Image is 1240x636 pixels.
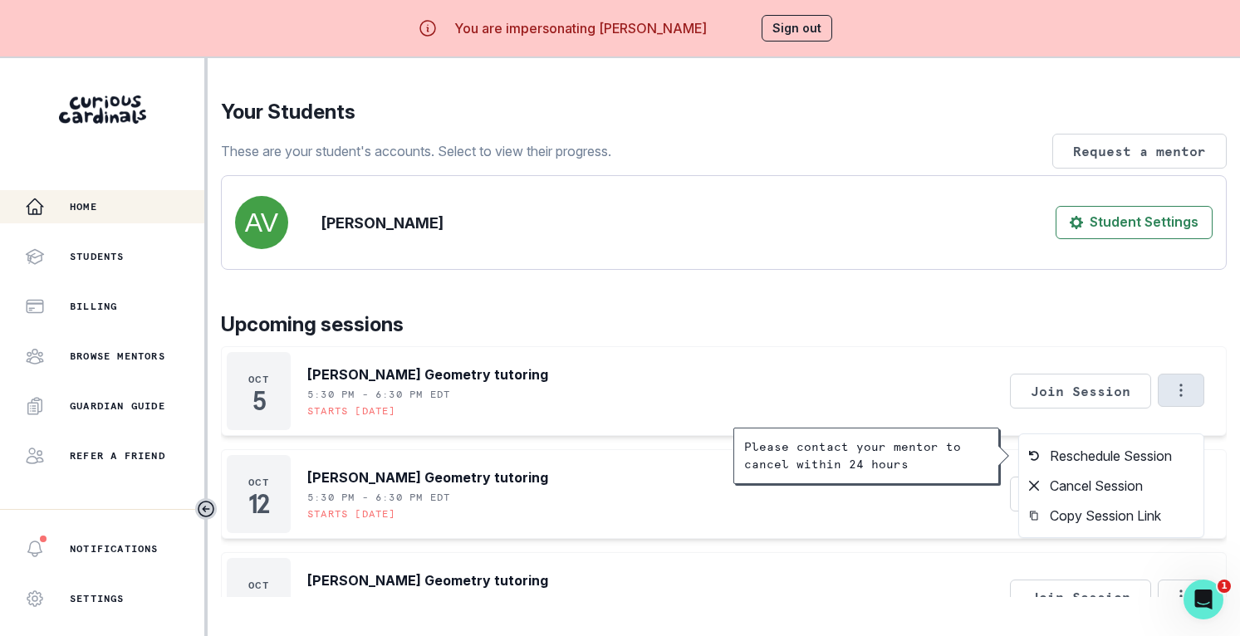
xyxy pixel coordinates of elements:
[307,570,548,590] p: [PERSON_NAME] Geometry tutoring
[248,496,269,512] p: 12
[235,196,288,249] img: svg
[1010,374,1151,409] button: Join Session
[70,250,125,263] p: Students
[70,449,165,462] p: Refer a friend
[70,200,97,213] p: Home
[762,15,832,42] button: Sign out
[248,579,269,592] p: Oct
[1052,134,1227,169] button: Request a mentor
[307,491,450,504] p: 5:30 PM - 6:30 PM EDT
[59,95,146,124] img: Curious Cardinals Logo
[1010,477,1151,511] button: Join Session
[1056,206,1213,239] button: Student Settings
[1158,374,1204,407] button: Options
[307,404,396,418] p: Starts [DATE]
[307,467,548,487] p: [PERSON_NAME] Geometry tutoring
[195,498,217,520] button: Toggle sidebar
[70,399,165,413] p: Guardian Guide
[248,373,269,386] p: Oct
[1158,580,1204,613] button: Options
[1010,580,1151,614] button: Join Session
[221,310,1227,340] p: Upcoming sessions
[307,594,450,607] p: 5:30 PM - 6:30 PM EDT
[70,300,117,313] p: Billing
[248,476,269,489] p: Oct
[307,507,396,521] p: Starts [DATE]
[221,97,1227,127] p: Your Students
[307,364,548,384] p: [PERSON_NAME] Geometry tutoring
[252,393,266,409] p: 5
[454,18,707,38] p: You are impersonating [PERSON_NAME]
[1218,580,1231,593] span: 1
[307,388,450,401] p: 5:30 PM - 6:30 PM EDT
[1184,580,1223,619] iframe: Intercom live chat
[70,592,125,605] p: Settings
[70,350,165,363] p: Browse Mentors
[321,212,444,234] p: [PERSON_NAME]
[70,542,159,555] p: Notifications
[221,141,611,161] p: These are your student's accounts. Select to view their progress.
